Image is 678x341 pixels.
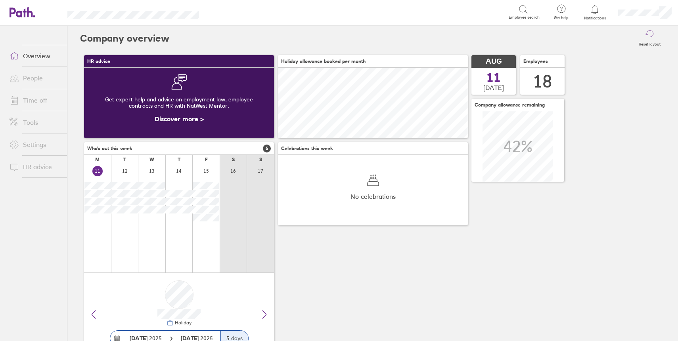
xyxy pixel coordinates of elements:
div: Get expert help and advice on employment law, employee contracts and HR with NatWest Mentor. [90,90,268,115]
span: [DATE] [483,84,504,91]
span: AUG [486,57,502,66]
a: Notifications [582,4,608,21]
div: M [95,157,100,162]
span: 6 [263,145,271,152]
span: Notifications [582,16,608,21]
div: S [232,157,235,162]
a: People [3,70,67,86]
span: Company allowance remaining [475,102,545,108]
span: Employees [523,59,548,64]
span: Get help [548,15,574,20]
a: HR advice [3,159,67,175]
div: Holiday [173,320,192,326]
span: No celebrations [350,193,396,200]
span: Employee search [509,15,540,20]
a: Settings [3,137,67,152]
div: T [123,157,126,162]
span: HR advice [87,59,110,64]
h2: Company overview [80,26,169,51]
label: Reset layout [634,40,665,47]
span: Celebrations this week [281,146,333,151]
a: Tools [3,114,67,130]
button: Reset layout [634,26,665,51]
span: Who's out this week [87,146,132,151]
a: Time off [3,92,67,108]
div: S [259,157,262,162]
div: T [178,157,180,162]
div: Search [220,8,241,15]
div: 18 [533,71,552,91]
span: 11 [486,71,501,84]
a: Overview [3,48,67,64]
span: Holiday allowance booked per month [281,59,366,64]
a: Discover more > [155,115,204,123]
div: F [205,157,208,162]
div: W [149,157,154,162]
